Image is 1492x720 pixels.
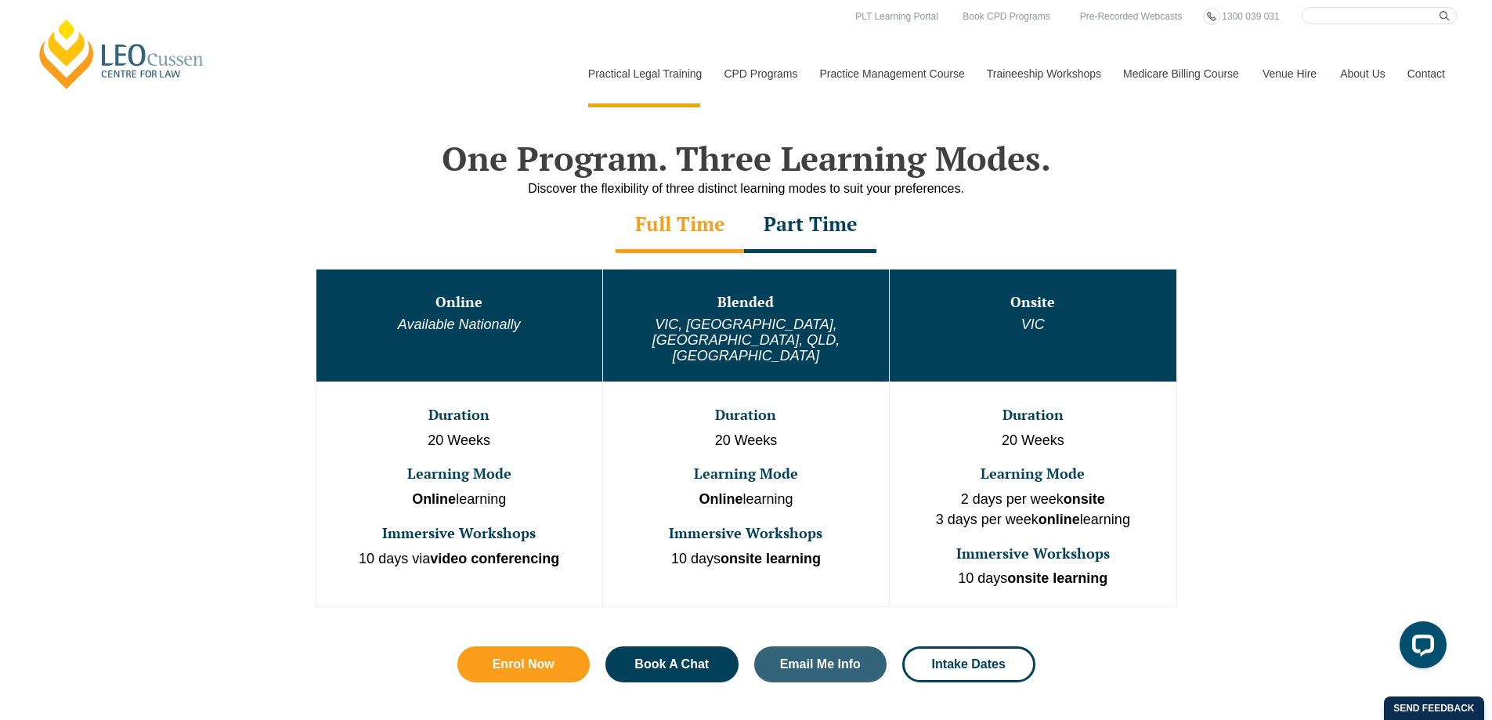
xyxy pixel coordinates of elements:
[754,646,887,682] a: Email Me Info
[318,490,601,510] p: learning
[605,295,887,310] h3: Blended
[318,407,601,423] h3: Duration
[430,551,559,566] strong: video conferencing
[605,646,739,682] a: Book A Chat
[300,179,1193,198] div: Discover the flexibility of three distinct learning modes to suit your preferences.
[932,658,1006,671] span: Intake Dates
[605,466,887,482] h3: Learning Mode
[1111,40,1251,107] a: Medicare Billing Course
[1222,11,1279,22] span: 1300 039 031
[721,551,821,566] strong: onsite learning
[1396,40,1457,107] a: Contact
[1021,317,1045,332] em: VIC
[576,40,713,107] a: Practical Legal Training
[493,658,555,671] span: Enrol Now
[891,569,1174,589] p: 10 days
[975,40,1111,107] a: Traineeship Workshops
[891,295,1174,310] h3: Onsite
[1064,491,1105,507] strong: onsite
[605,407,887,423] h3: Duration
[1007,570,1107,586] strong: onsite learning
[605,490,887,510] p: learning
[605,431,887,451] p: 20 Weeks
[780,658,861,671] span: Email Me Info
[1039,512,1080,527] strong: online
[634,658,709,671] span: Book A Chat
[318,526,601,541] h3: Immersive Workshops
[851,8,942,25] a: PLT Learning Portal
[652,317,840,364] em: VIC, [GEOGRAPHIC_DATA], [GEOGRAPHIC_DATA], QLD, [GEOGRAPHIC_DATA]
[318,431,601,451] p: 20 Weeks
[699,491,742,507] strong: Online
[318,295,601,310] h3: Online
[318,466,601,482] h3: Learning Mode
[808,40,975,107] a: Practice Management Course
[744,198,876,253] div: Part Time
[457,646,591,682] a: Enrol Now
[412,491,456,507] strong: Online
[1387,615,1453,681] iframe: LiveChat chat widget
[1076,8,1187,25] a: Pre-Recorded Webcasts
[902,646,1035,682] a: Intake Dates
[35,17,208,91] a: [PERSON_NAME] Centre for Law
[1251,40,1328,107] a: Venue Hire
[891,466,1174,482] h3: Learning Mode
[605,526,887,541] h3: Immersive Workshops
[318,549,601,570] p: 10 days via
[891,546,1174,562] h3: Immersive Workshops
[300,139,1193,178] h2: One Program. Three Learning Modes.
[1218,8,1283,25] a: 1300 039 031
[712,40,807,107] a: CPD Programs
[891,407,1174,423] h3: Duration
[605,549,887,570] p: 10 days
[398,317,521,332] em: Available Nationally
[616,198,744,253] div: Full Time
[891,431,1174,451] p: 20 Weeks
[959,8,1053,25] a: Book CPD Programs
[891,490,1174,530] p: 2 days per week 3 days per week learning
[1328,40,1396,107] a: About Us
